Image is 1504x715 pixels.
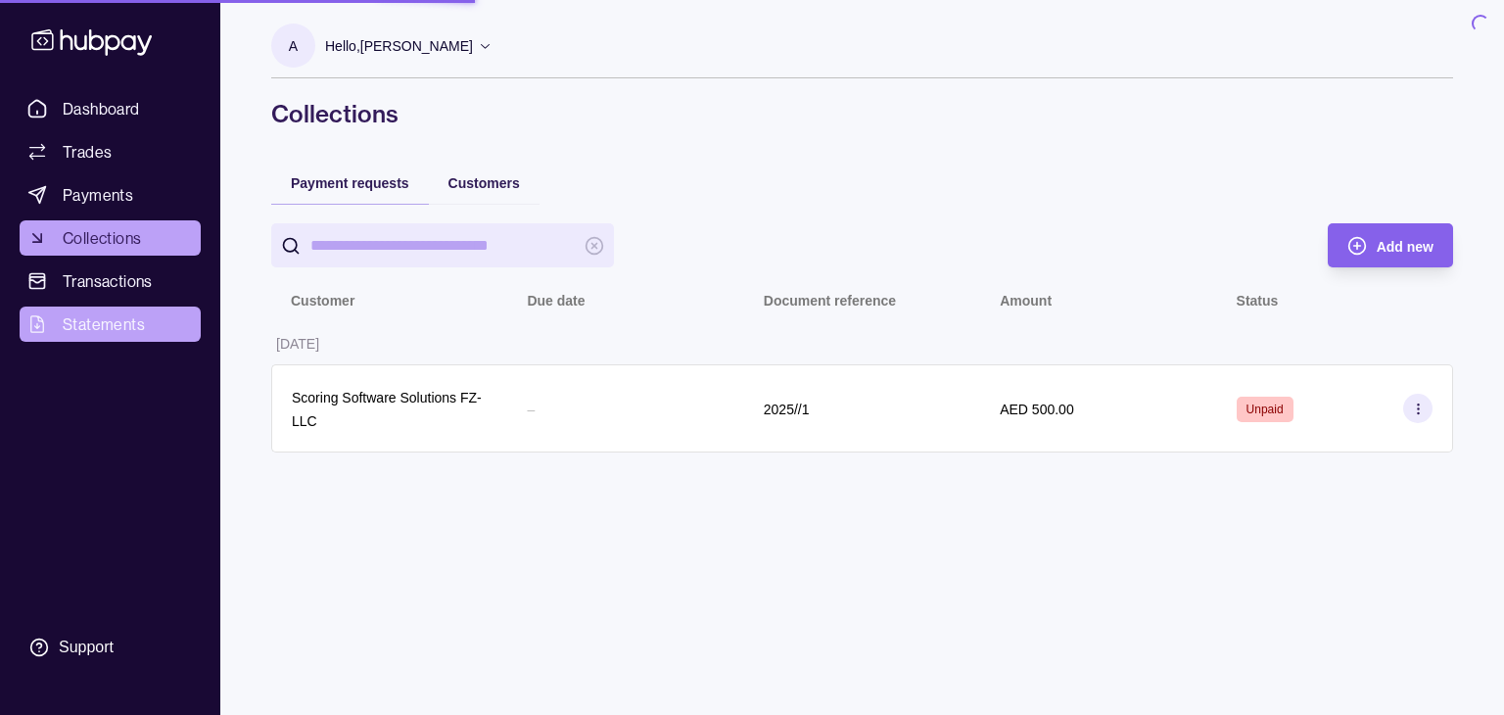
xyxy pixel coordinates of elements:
div: Support [59,637,114,658]
input: search [310,223,575,267]
p: Scoring Software Solutions FZ-LLC [292,390,482,429]
a: Support [20,627,201,668]
span: Add new [1377,239,1433,255]
button: Add new [1328,223,1453,267]
p: [DATE] [276,336,319,352]
span: Trades [63,140,112,164]
a: Trades [20,134,201,169]
p: Status [1237,293,1279,309]
a: Statements [20,307,201,342]
p: – [527,402,535,417]
p: Due date [527,293,585,309]
a: Dashboard [20,91,201,126]
span: Collections [63,226,141,250]
p: Document reference [764,293,896,309]
a: Collections [20,220,201,256]
a: Payments [20,177,201,213]
p: Hello, [PERSON_NAME] [325,35,473,57]
span: Payments [63,183,133,207]
span: Payment requests [291,175,409,191]
p: Customer [291,293,354,309]
p: AED 500.00 [1000,402,1074,417]
p: 2025//1 [764,402,810,417]
span: Customers [448,175,520,191]
span: Transactions [63,269,153,293]
span: Statements [63,312,145,336]
a: Transactions [20,263,201,299]
h1: Collections [271,98,1453,129]
p: A [289,35,298,57]
span: Dashboard [63,97,140,120]
span: Unpaid [1246,403,1284,416]
p: Amount [1000,293,1052,309]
